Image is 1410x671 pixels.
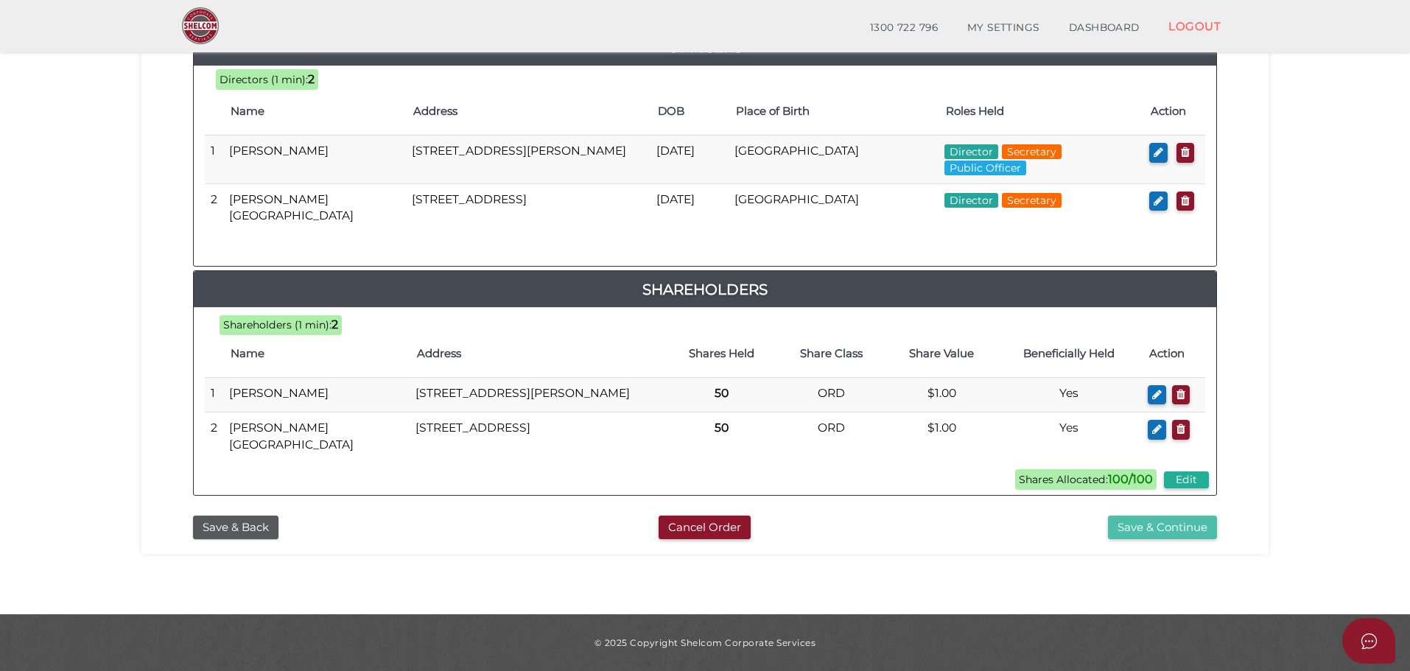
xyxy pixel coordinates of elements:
span: Directors (1 min): [220,73,308,86]
a: MY SETTINGS [953,13,1054,43]
td: [DATE] [650,136,729,184]
td: [STREET_ADDRESS] [410,412,665,460]
b: 100/100 [1108,472,1153,486]
td: 2 [205,412,223,460]
td: [GEOGRAPHIC_DATA] [729,183,938,231]
td: [STREET_ADDRESS] [406,183,651,231]
td: Yes [997,377,1143,412]
span: Secretary [1002,144,1062,159]
span: Public Officer [944,161,1026,175]
h4: Name [231,105,399,118]
span: Shareholders (1 min): [223,318,332,331]
h4: Beneficially Held [1004,348,1135,360]
td: 1 [205,377,223,412]
h4: Shares Held [673,348,770,360]
td: $1.00 [887,412,997,460]
h4: Share Value [894,348,989,360]
span: Director [944,144,998,159]
td: ORD [776,377,886,412]
button: Cancel Order [659,516,751,540]
h4: Address [413,105,644,118]
button: Save & Continue [1108,516,1217,540]
td: [GEOGRAPHIC_DATA] [729,136,938,184]
td: Yes [997,412,1143,460]
b: 2 [332,317,338,331]
button: Open asap [1342,618,1395,664]
h4: DOB [658,105,721,118]
h4: Action [1151,105,1198,118]
h4: Roles Held [946,105,1136,118]
td: [PERSON_NAME] [223,136,406,184]
a: Shareholders [194,278,1216,301]
button: Save & Back [193,516,278,540]
td: [PERSON_NAME][GEOGRAPHIC_DATA] [223,412,410,460]
h4: Place of Birth [736,105,930,118]
td: $1.00 [887,377,997,412]
td: ORD [776,412,886,460]
b: 50 [715,421,729,435]
td: [STREET_ADDRESS][PERSON_NAME] [410,377,665,412]
b: 50 [715,386,729,400]
h4: Share Class [784,348,879,360]
a: LOGOUT [1154,11,1235,41]
a: DASHBOARD [1054,13,1154,43]
h4: Address [417,348,658,360]
td: [STREET_ADDRESS][PERSON_NAME] [406,136,651,184]
td: 2 [205,183,223,231]
b: 2 [308,72,315,86]
td: [DATE] [650,183,729,231]
td: 1 [205,136,223,184]
td: [PERSON_NAME][GEOGRAPHIC_DATA] [223,183,406,231]
span: Secretary [1002,193,1062,208]
div: © 2025 Copyright Shelcom Corporate Services [152,636,1258,649]
h4: Action [1149,348,1198,360]
button: Edit [1164,471,1209,488]
td: [PERSON_NAME] [223,377,410,412]
a: 1300 722 796 [855,13,953,43]
span: Shares Allocated: [1015,469,1157,490]
span: Director [944,193,998,208]
h4: Name [231,348,402,360]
